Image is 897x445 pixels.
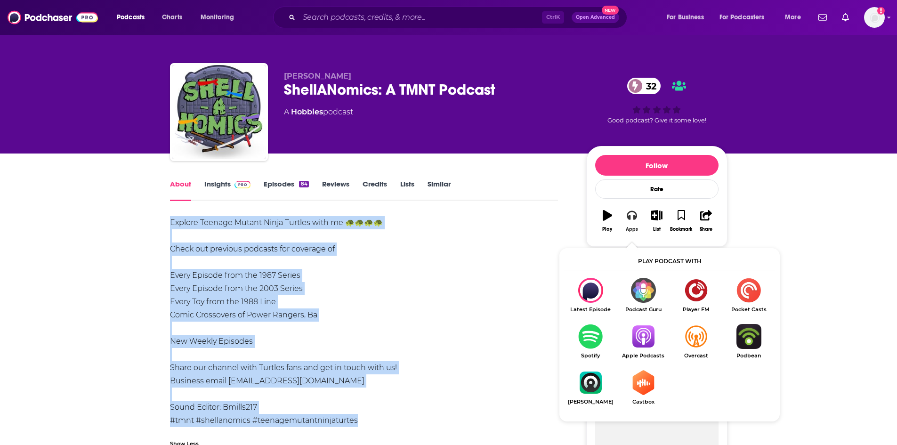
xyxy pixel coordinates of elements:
div: Explore Teenage Mutant Ninja Turtles with me 🐢🐢🐢🐢 Check out previous podcasts for coverage of Eve... [170,216,558,427]
button: Bookmark [669,204,694,238]
span: Castbox [617,399,670,405]
a: Reviews [322,179,349,201]
div: A podcast [284,106,353,118]
a: Pocket CastsPocket Casts [722,278,775,313]
span: Podcast Guru [617,307,670,313]
span: [PERSON_NAME] [284,72,351,81]
a: Show notifications dropdown [838,9,853,25]
div: Rate [595,179,719,199]
svg: Add a profile image [877,7,885,15]
span: New [602,6,619,15]
span: For Business [667,11,704,24]
a: Player FMPlayer FM [670,278,722,313]
span: [PERSON_NAME] [564,399,617,405]
button: Share [694,204,718,238]
input: Search podcasts, credits, & more... [299,10,542,25]
a: About [170,179,191,201]
a: Similar [428,179,451,201]
div: Play podcast with [564,253,775,270]
span: Pocket Casts [722,307,775,313]
button: open menu [660,10,716,25]
button: open menu [194,10,246,25]
button: Follow [595,155,719,176]
span: Monitoring [201,11,234,24]
button: Show profile menu [864,7,885,28]
span: Overcast [670,353,722,359]
a: Podcast GuruPodcast Guru [617,278,670,313]
a: Show notifications dropdown [815,9,831,25]
button: List [644,204,669,238]
a: Castro[PERSON_NAME] [564,370,617,405]
span: Logged in as luilaking [864,7,885,28]
div: Apps [626,227,638,232]
a: CastboxCastbox [617,370,670,405]
a: OvercastOvercast [670,324,722,359]
button: open menu [778,10,813,25]
span: Latest Episode [564,307,617,313]
span: Player FM [670,307,722,313]
a: Lists [400,179,414,201]
a: InsightsPodchaser Pro [204,179,251,201]
span: Spotify [564,353,617,359]
a: Charts [156,10,188,25]
div: Share [700,227,712,232]
a: 32 [627,78,661,94]
span: Charts [162,11,182,24]
button: open menu [713,10,778,25]
button: Play [595,204,620,238]
span: Podcasts [117,11,145,24]
div: Play [602,227,612,232]
a: Episodes84 [264,179,308,201]
span: Ctrl K [542,11,564,24]
button: open menu [110,10,157,25]
img: User Profile [864,7,885,28]
div: ShellANomics: A TMNT Podcast on Latest Episode [564,278,617,313]
img: ShellANomics: A TMNT Podcast [172,65,266,159]
a: Credits [363,179,387,201]
button: Open AdvancedNew [572,12,619,23]
a: Hobbies [291,107,323,116]
a: PodbeanPodbean [722,324,775,359]
img: Podchaser Pro [234,181,251,188]
span: Open Advanced [576,15,615,20]
a: Apple PodcastsApple Podcasts [617,324,670,359]
span: 32 [637,78,661,94]
a: SpotifySpotify [564,324,617,359]
div: Search podcasts, credits, & more... [282,7,636,28]
span: More [785,11,801,24]
img: Podchaser - Follow, Share and Rate Podcasts [8,8,98,26]
div: 84 [299,181,308,187]
div: 32Good podcast? Give it some love! [586,72,727,130]
span: Good podcast? Give it some love! [607,117,706,124]
span: For Podcasters [719,11,765,24]
span: Apple Podcasts [617,353,670,359]
div: Bookmark [670,227,692,232]
span: Podbean [722,353,775,359]
button: Apps [620,204,644,238]
div: List [653,227,661,232]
